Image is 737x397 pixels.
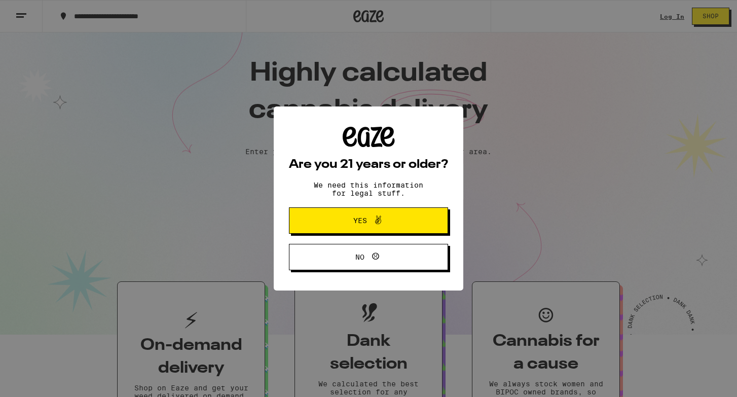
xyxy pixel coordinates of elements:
p: We need this information for legal stuff. [305,181,432,197]
button: Yes [289,207,448,234]
button: No [289,244,448,270]
span: Yes [353,217,367,224]
span: No [355,254,364,261]
h2: Are you 21 years or older? [289,159,448,171]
